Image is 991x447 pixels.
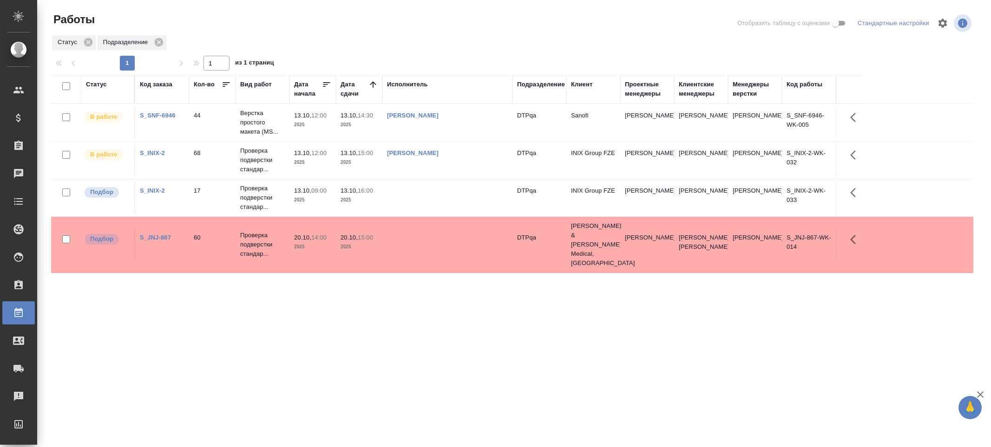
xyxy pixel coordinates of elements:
div: Кол-во [194,80,215,89]
p: Статус [58,38,80,47]
td: [PERSON_NAME], [PERSON_NAME] [674,228,728,261]
p: Sanofi [571,111,616,120]
td: DTPqa [512,144,566,176]
div: Статус [52,35,96,50]
td: [PERSON_NAME] [674,181,728,214]
td: DTPqa [512,106,566,139]
div: Исполнитель выполняет работу [84,149,130,161]
button: 🙏 [958,396,982,419]
div: Можно подбирать исполнителей [84,186,130,199]
div: Код заказа [140,80,172,89]
div: split button [855,16,932,31]
td: S_JNJ-867-WK-014 [782,228,836,261]
p: В работе [90,112,117,122]
p: 15:00 [358,149,373,156]
p: 2025 [294,120,331,130]
p: 16:00 [358,187,373,194]
p: 12:00 [311,149,327,156]
p: INIX Group FZE [571,149,616,158]
div: Вид работ [240,80,272,89]
span: 🙏 [962,398,978,417]
p: Проверка подверстки стандар... [240,146,285,174]
p: 14:00 [311,234,327,241]
p: 09:00 [311,187,327,194]
p: 2025 [294,195,331,205]
p: 13.10, [341,112,358,119]
a: [PERSON_NAME] [387,112,439,119]
div: Исполнитель [387,80,428,89]
p: 2025 [294,158,331,167]
p: [PERSON_NAME] & [PERSON_NAME] Medical, [GEOGRAPHIC_DATA] [571,221,616,268]
div: Код работы [787,80,822,89]
p: 13.10, [294,112,311,119]
div: Исполнитель выполняет работу [84,111,130,123]
p: 15:00 [358,234,373,241]
td: 68 [189,144,236,176]
p: 13.10, [341,187,358,194]
button: Здесь прячутся важные кнопки [845,144,867,166]
td: [PERSON_NAME] [674,106,728,139]
p: 14:30 [358,112,373,119]
a: S_SNF-6946 [140,112,176,119]
p: 2025 [341,158,378,167]
p: Проверка подверстки стандар... [240,184,285,212]
div: Клиент [571,80,592,89]
div: Можно подбирать исполнителей [84,233,130,246]
p: 13.10, [294,149,311,156]
td: DTPqa [512,228,566,261]
a: S_JNJ-867 [140,234,171,241]
p: 2025 [294,242,331,252]
button: Здесь прячутся важные кнопки [845,228,867,251]
div: Подразделение [517,80,565,89]
p: 2025 [341,120,378,130]
td: [PERSON_NAME] [620,106,674,139]
span: Отобразить таблицу с оценками [737,19,830,28]
span: Работы [51,12,95,27]
p: Подразделение [103,38,151,47]
td: 17 [189,181,236,214]
div: Подразделение [98,35,166,50]
p: 12:00 [311,112,327,119]
button: Здесь прячутся важные кнопки [845,106,867,129]
td: [PERSON_NAME] [620,228,674,261]
button: Здесь прячутся важные кнопки [845,181,867,204]
span: Настроить таблицу [932,12,954,34]
p: 13.10, [341,149,358,156]
div: Клиентские менеджеры [679,80,723,98]
div: Дата сдачи [341,80,368,98]
td: [PERSON_NAME] [620,181,674,214]
p: Верстка простого макета (MS... [240,109,285,136]
span: Посмотреть информацию [954,14,973,32]
td: 60 [189,228,236,261]
td: S_SNF-6946-WK-005 [782,106,836,139]
td: 44 [189,106,236,139]
a: [PERSON_NAME] [387,149,439,156]
p: Подбор [90,234,113,244]
div: Проектные менеджеры [625,80,669,98]
p: 2025 [341,195,378,205]
td: S_INIX-2-WK-032 [782,144,836,176]
td: S_INIX-2-WK-033 [782,181,836,214]
p: 2025 [341,242,378,252]
p: В работе [90,150,117,159]
div: Менеджеры верстки [733,80,777,98]
p: INIX Group FZE [571,186,616,195]
p: Подбор [90,188,113,197]
a: S_INIX-2 [140,187,165,194]
p: 13.10, [294,187,311,194]
a: S_INIX-2 [140,149,165,156]
td: DTPqa [512,181,566,214]
p: [PERSON_NAME] [733,149,777,158]
p: 20.10, [341,234,358,241]
span: из 1 страниц [235,57,274,71]
p: Проверка подверстки стандар... [240,231,285,259]
p: [PERSON_NAME] [733,111,777,120]
p: [PERSON_NAME] [733,233,777,242]
div: Дата начала [294,80,322,98]
p: [PERSON_NAME] [733,186,777,195]
p: 20.10, [294,234,311,241]
td: [PERSON_NAME] [620,144,674,176]
div: Статус [86,80,107,89]
td: [PERSON_NAME] [674,144,728,176]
